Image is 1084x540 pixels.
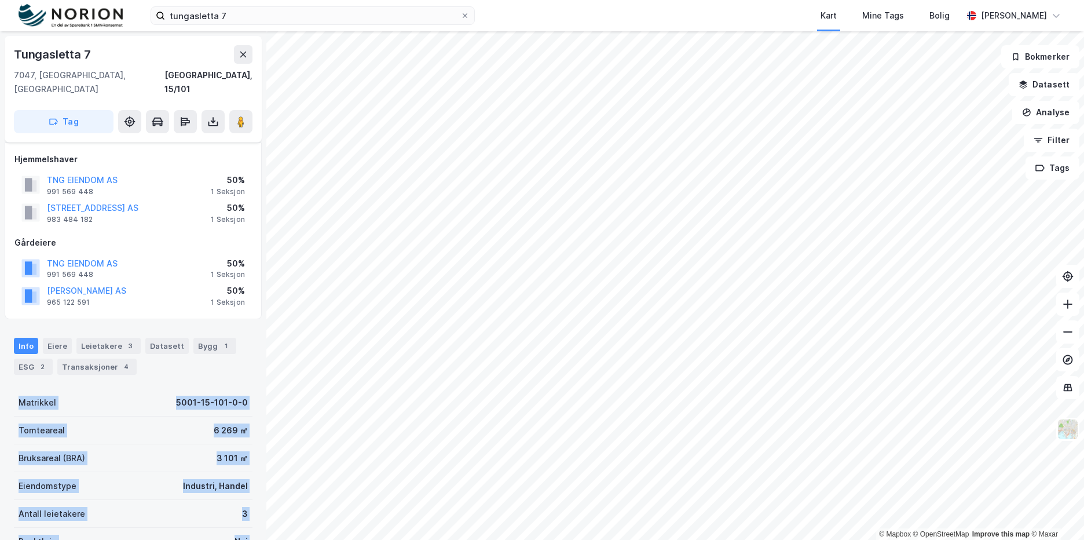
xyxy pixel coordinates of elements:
div: Industri, Handel [183,479,248,493]
div: [GEOGRAPHIC_DATA], 15/101 [164,68,252,96]
div: 1 [220,340,232,352]
div: Tomteareal [19,424,65,437]
div: 1 Seksjon [211,298,245,307]
div: Eiendomstype [19,479,76,493]
div: Kontrollprogram for chat [1026,484,1084,540]
div: 50% [211,201,245,215]
div: Datasett [145,338,189,354]
div: 50% [211,257,245,271]
div: 50% [211,173,245,187]
a: Improve this map [972,530,1030,538]
div: 6 269 ㎡ [214,424,248,437]
div: 991 569 448 [47,270,93,279]
div: Eiere [43,338,72,354]
div: Kart [821,9,837,23]
div: 50% [211,284,245,298]
div: Bolig [929,9,950,23]
div: 4 [120,361,132,373]
button: Datasett [1009,73,1079,96]
div: Info [14,338,38,354]
a: Mapbox [879,530,911,538]
div: 983 484 182 [47,215,93,224]
a: OpenStreetMap [913,530,969,538]
div: 3 [124,340,136,352]
input: Søk på adresse, matrikkel, gårdeiere, leietakere eller personer [165,7,460,24]
img: norion-logo.80e7a08dc31c2e691866.png [19,4,123,28]
div: Bygg [193,338,236,354]
button: Filter [1024,129,1079,152]
button: Tag [14,110,113,133]
div: Antall leietakere [19,507,85,521]
div: 1 Seksjon [211,187,245,196]
div: Bruksareal (BRA) [19,451,85,465]
img: Z [1057,418,1079,440]
div: Matrikkel [19,396,56,410]
div: 3 [242,507,248,521]
div: 1 Seksjon [211,270,245,279]
button: Bokmerker [1001,45,1079,68]
div: Hjemmelshaver [14,152,252,166]
div: 7047, [GEOGRAPHIC_DATA], [GEOGRAPHIC_DATA] [14,68,164,96]
div: 991 569 448 [47,187,93,196]
div: Leietakere [76,338,141,354]
div: ESG [14,359,53,375]
div: Tungasletta 7 [14,45,93,64]
div: 965 122 591 [47,298,90,307]
div: Mine Tags [862,9,904,23]
button: Analyse [1012,101,1079,124]
div: 3 101 ㎡ [217,451,248,465]
div: Gårdeiere [14,236,252,250]
div: 1 Seksjon [211,215,245,224]
div: Transaksjoner [57,359,137,375]
button: Tags [1026,156,1079,180]
div: 5001-15-101-0-0 [176,396,248,410]
iframe: Chat Widget [1026,484,1084,540]
div: 2 [36,361,48,373]
div: [PERSON_NAME] [981,9,1047,23]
